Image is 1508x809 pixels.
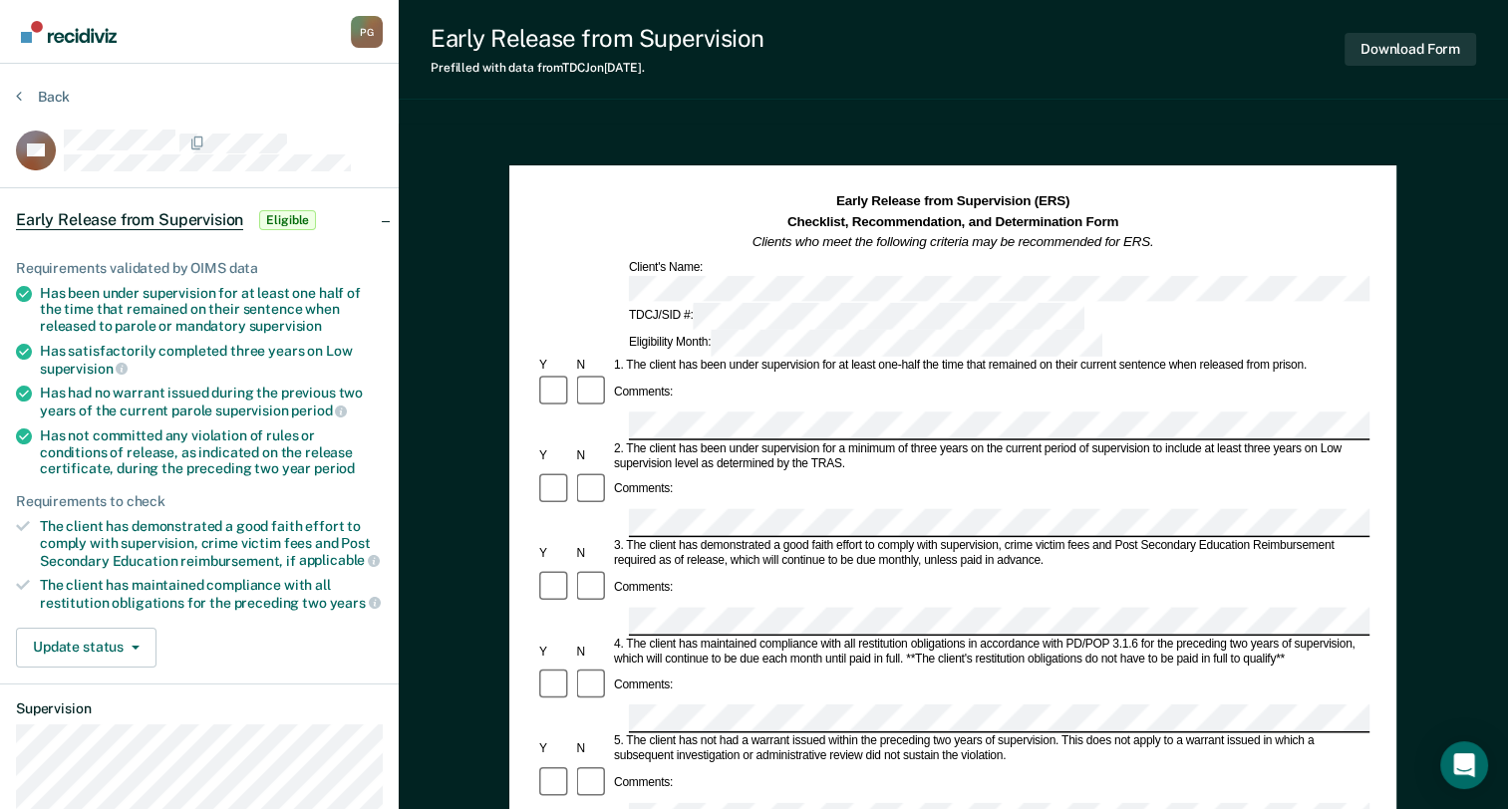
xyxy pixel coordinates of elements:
strong: Early Release from Supervision (ERS) [836,194,1069,209]
div: Comments: [611,385,676,400]
em: Clients who meet the following criteria may be recommended for ERS. [753,234,1154,249]
span: supervision [40,361,128,377]
div: Has had no warrant issued during the previous two years of the current parole supervision [40,385,383,418]
div: Early Release from Supervision [431,24,764,53]
button: Update status [16,628,156,668]
div: N [574,645,611,660]
strong: Checklist, Recommendation, and Determination Form [787,214,1118,229]
div: Comments: [611,580,676,595]
div: Open Intercom Messenger [1440,741,1488,789]
div: TDCJ/SID #: [626,304,1087,331]
div: Prefilled with data from TDCJ on [DATE] . [431,61,764,75]
div: Y [536,546,573,561]
div: 3. The client has demonstrated a good faith effort to comply with supervision, crime victim fees ... [611,539,1369,569]
span: Early Release from Supervision [16,210,243,230]
div: 2. The client has been under supervision for a minimum of three years on the current period of su... [611,441,1369,471]
div: Comments: [611,776,676,791]
div: Has not committed any violation of rules or conditions of release, as indicated on the release ce... [40,427,383,477]
div: Has been under supervision for at least one half of the time that remained on their sentence when... [40,285,383,335]
div: Y [536,742,573,757]
div: Has satisfactorily completed three years on Low [40,343,383,377]
div: P G [351,16,383,48]
div: Y [536,359,573,374]
span: supervision [249,318,322,334]
div: Eligibility Month: [626,330,1105,357]
button: Download Form [1345,33,1476,66]
span: Eligible [259,210,316,230]
img: Recidiviz [21,21,117,43]
button: Back [16,88,70,106]
div: 5. The client has not had a warrant issued within the preceding two years of supervision. This do... [611,734,1369,764]
div: 1. The client has been under supervision for at least one-half the time that remained on their cu... [611,359,1369,374]
span: years [330,595,381,611]
div: N [574,448,611,463]
span: period [314,460,355,476]
div: The client has demonstrated a good faith effort to comply with supervision, crime victim fees and... [40,518,383,569]
div: Comments: [611,482,676,497]
div: Requirements to check [16,493,383,510]
div: Comments: [611,678,676,693]
div: N [574,546,611,561]
div: Requirements validated by OIMS data [16,260,383,277]
div: Y [536,645,573,660]
div: 4. The client has maintained compliance with all restitution obligations in accordance with PD/PO... [611,637,1369,667]
div: The client has maintained compliance with all restitution obligations for the preceding two [40,577,383,611]
span: period [291,403,347,418]
button: Profile dropdown button [351,16,383,48]
div: N [574,742,611,757]
div: Y [536,448,573,463]
span: applicable [299,552,380,568]
div: N [574,359,611,374]
dt: Supervision [16,700,383,717]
